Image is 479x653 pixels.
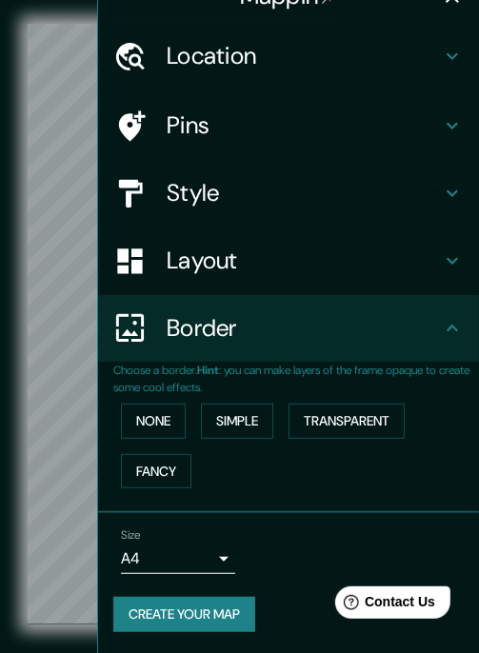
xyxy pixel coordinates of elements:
div: Location [98,23,479,90]
p: Choose a border. : you can make layers of the frame opaque to create some cool effects. [113,362,479,396]
h4: Layout [167,247,441,276]
b: Hint [197,363,219,378]
h4: Location [167,42,441,71]
button: Fancy [121,454,191,489]
iframe: Help widget launcher [309,579,458,632]
h4: Border [167,314,441,344]
div: Layout [98,228,479,295]
h4: Style [167,179,441,208]
canvas: Map [28,24,452,624]
button: Simple [201,404,273,439]
button: None [121,404,186,439]
div: Style [98,160,479,228]
div: Border [98,295,479,363]
button: Transparent [289,404,405,439]
label: Size [121,527,141,544]
button: Create your map [113,597,255,632]
div: A4 [121,544,235,574]
div: Pins [98,92,479,160]
h4: Pins [167,111,441,141]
